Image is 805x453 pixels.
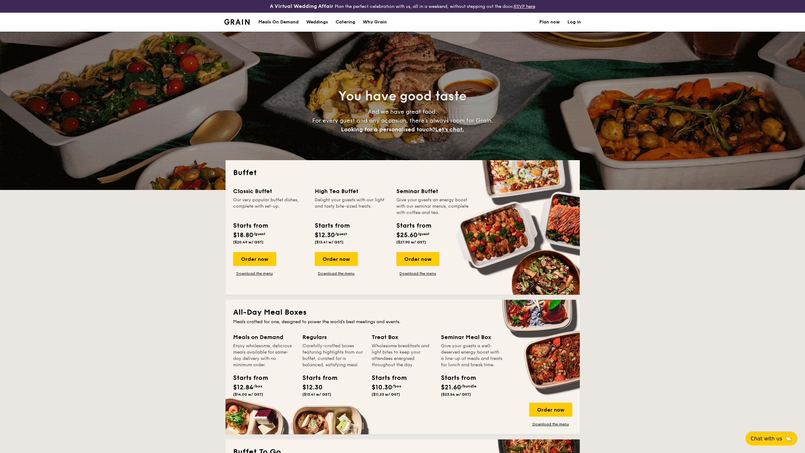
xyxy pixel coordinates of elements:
div: Enjoy wholesome, delicious meals available for same-day delivery with no minimum order. [233,343,295,368]
span: $12.84 [233,384,253,391]
a: Weddings [302,13,332,32]
span: $12.30 [315,231,335,239]
div: Starts from [372,373,400,383]
div: Carefully-crafted boxes featuring highlights from our buffet, curated for a balanced, satisfying ... [302,343,364,368]
span: /bundle [461,384,476,388]
div: Order now [529,403,572,417]
h4: A Virtual Wedding Affair [270,3,333,10]
span: Looking for a personalised touch? [341,126,435,133]
div: Starts from [233,221,268,230]
div: Starts from [315,221,349,230]
span: ($13.41 w/ GST) [302,392,331,397]
div: Starts from [441,373,469,383]
div: Order now [233,252,276,266]
span: You have good taste [338,89,467,104]
div: Seminar Buffet [396,187,470,196]
div: Delight your guests with our light and tasty bite-sized treats. [315,197,389,216]
span: /box [392,384,401,388]
span: /guest [418,232,430,236]
div: Starts from [233,373,262,383]
div: Plan the perfect celebration with us, all in a weekend, without stepping out the door. [220,3,585,10]
div: Weddings [306,13,328,32]
span: ($27.90 w/ GST) [396,240,426,244]
div: Seminar Meal Box [441,333,503,342]
button: Chat with us🦙 [746,431,797,445]
span: Chat with us [751,436,782,442]
a: Meals On Demand [255,13,302,32]
div: High Tea Buffet [315,187,389,196]
a: Download the menu [529,422,572,427]
span: ($14.00 w/ GST) [233,392,263,397]
div: Our very popular buffet dishes, complete with set-up. [233,197,307,216]
div: Classic Buffet [233,187,307,196]
span: ($20.49 w/ GST) [233,240,263,244]
span: ($23.54 w/ GST) [441,392,471,397]
a: Catering [332,13,359,32]
a: Log in [567,13,581,32]
div: Meals crafted for one, designed to power the world's best meetings and events. [233,319,572,325]
span: $25.60 [396,231,418,239]
a: RSVP here [514,4,535,9]
span: /box [253,384,263,388]
div: Starts from [302,373,331,383]
div: Order now [396,252,439,266]
div: Why Grain [363,13,387,32]
span: /guest [253,232,265,236]
div: Meals on Demand [233,333,295,342]
h2: Buffet [233,168,572,178]
a: Why Grain [359,13,391,32]
span: $18.80 [233,231,253,239]
img: Grain [224,19,250,25]
div: Order now [315,252,358,266]
div: Wholesome breakfasts and light bites to keep your attendees energised throughout the day. [372,343,433,368]
h2: All-Day Meal Boxes [233,307,572,318]
span: $12.30 [302,384,323,391]
a: Logotype [224,19,250,25]
a: Plan now [539,13,560,32]
span: $10.30 [372,384,392,391]
span: ($13.41 w/ GST) [315,240,344,244]
span: Let's chat. [435,126,464,133]
span: ($11.23 w/ GST) [372,392,400,397]
div: Give your guests an energy boost with our seminar menus, complete with coffee and tea. [396,197,470,216]
span: And we have great food. For every guest and any occasion, there’s always room for Grain. [312,108,493,133]
div: Regulars [302,333,364,342]
h1: Catering [336,13,355,32]
span: 🦙 [785,435,792,442]
div: Meals On Demand [258,13,299,32]
a: Download the menu [315,271,358,276]
div: Treat Box [372,333,433,342]
a: Download the menu [396,271,439,276]
span: $21.60 [441,384,461,391]
span: /guest [335,232,347,236]
a: Download the menu [233,271,276,276]
div: Starts from [396,221,431,230]
div: Give your guests a well-deserved energy boost with a line-up of meals and treats for lunch and br... [441,343,503,368]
